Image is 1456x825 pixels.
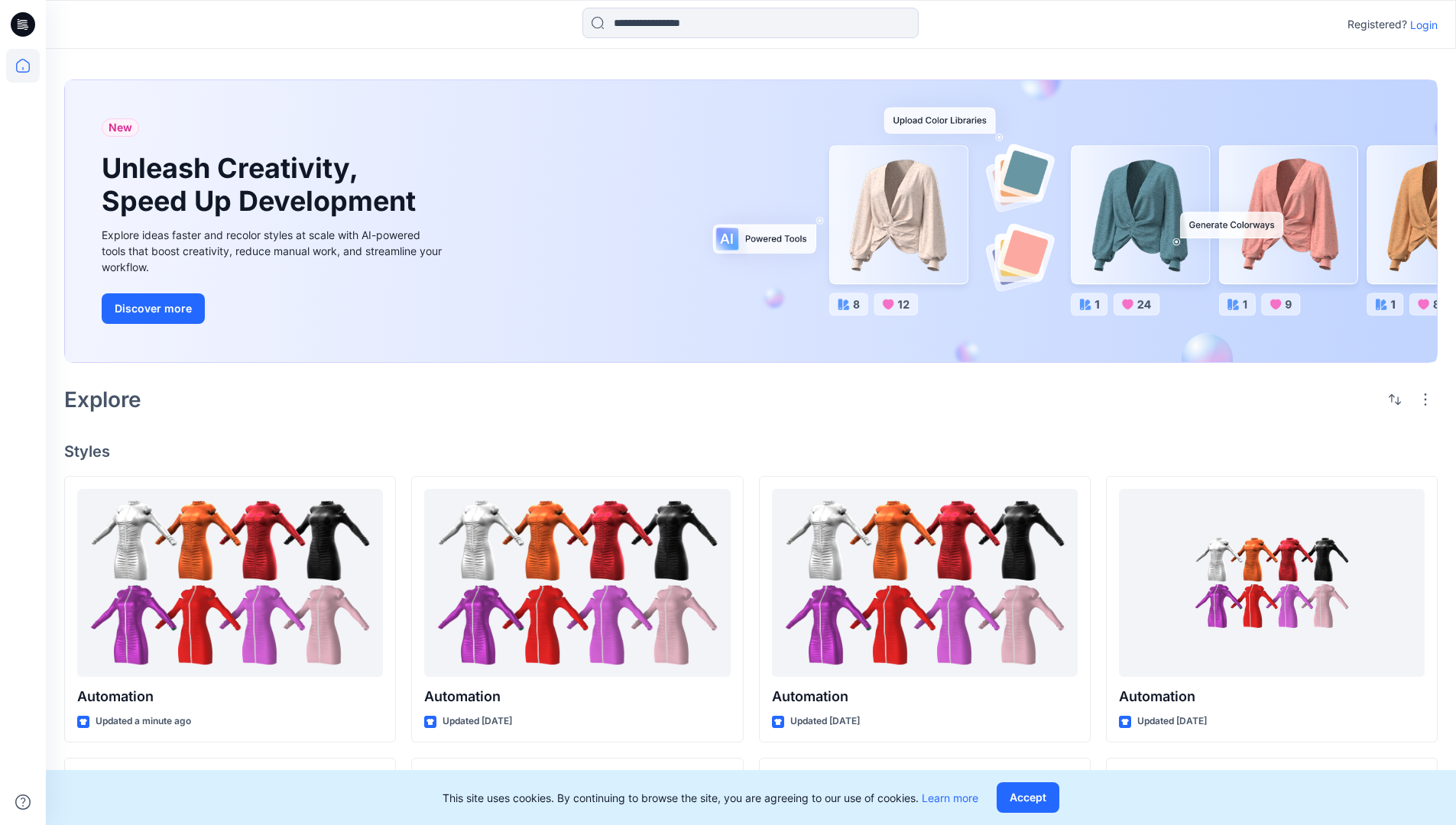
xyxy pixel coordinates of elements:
[1410,17,1438,33] p: Login
[1137,713,1207,730] p: Updated [DATE]
[1119,489,1425,678] a: Automation
[1347,15,1407,34] p: Registered?
[64,387,141,412] h2: Explore
[1119,686,1425,707] p: Automation
[443,713,512,730] p: Updated [DATE]
[424,489,730,678] a: Automation
[922,791,978,804] a: Learn more
[772,686,1078,707] p: Automation
[772,489,1078,678] a: Automation
[443,790,978,806] p: This site uses cookies. By continuing to browse the site, you are agreeing to our use of cookies.
[102,293,205,324] button: Discover more
[77,686,383,707] p: Automation
[997,782,1059,813] button: Accept
[109,118,132,137] span: New
[790,713,860,730] p: Updated [DATE]
[64,442,1438,461] h4: Styles
[102,152,423,218] h1: Unleash Creativity, Speed Up Development
[96,713,191,730] p: Updated a minute ago
[77,489,383,678] a: Automation
[102,293,446,324] a: Discover more
[102,227,446,275] div: Explore ideas faster and recolor styles at scale with AI-powered tools that boost creativity, red...
[424,686,730,707] p: Automation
